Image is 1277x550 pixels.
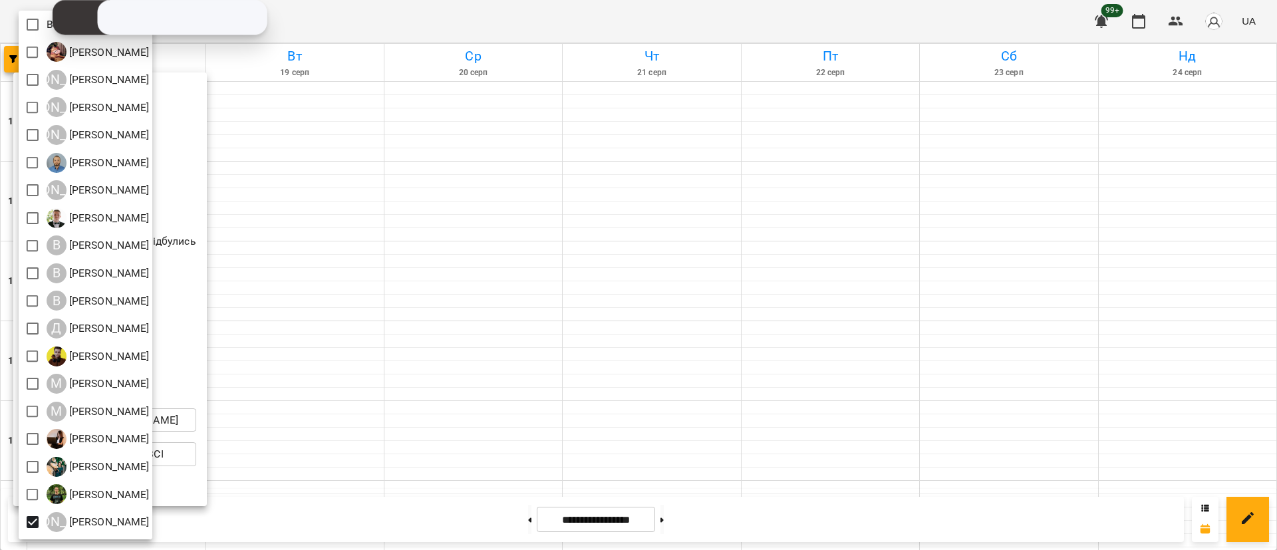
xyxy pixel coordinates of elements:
[67,100,150,116] p: [PERSON_NAME]
[67,459,150,475] p: [PERSON_NAME]
[47,235,150,255] a: В [PERSON_NAME]
[67,293,150,309] p: [PERSON_NAME]
[67,127,150,143] p: [PERSON_NAME]
[47,402,150,422] a: М [PERSON_NAME]
[47,402,67,422] div: М
[47,429,150,449] div: Надія Шрай
[67,348,150,364] p: [PERSON_NAME]
[47,457,150,477] a: О [PERSON_NAME]
[47,153,150,173] a: А [PERSON_NAME]
[47,319,150,339] div: Денис Замрій
[67,514,150,530] p: [PERSON_NAME]
[67,265,150,281] p: [PERSON_NAME]
[47,125,150,145] a: [PERSON_NAME] [PERSON_NAME]
[47,125,150,145] div: Анастасія Герус
[47,484,67,504] img: Р
[47,484,150,504] div: Роман Ованенко
[47,346,150,366] a: Д [PERSON_NAME]
[47,208,150,228] a: В [PERSON_NAME]
[67,45,150,61] p: [PERSON_NAME]
[47,97,150,117] a: [PERSON_NAME] [PERSON_NAME]
[47,208,67,228] img: В
[47,429,150,449] a: Н [PERSON_NAME]
[67,210,150,226] p: [PERSON_NAME]
[47,429,67,449] img: Н
[47,346,150,366] div: Денис Пущало
[47,319,67,339] div: Д
[47,235,150,255] div: Владислав Границький
[67,72,150,88] p: [PERSON_NAME]
[47,42,150,62] div: Ілля Петруша
[47,97,150,117] div: Аліна Москаленко
[47,291,150,311] a: В [PERSON_NAME]
[47,374,67,394] div: М
[47,512,150,532] a: [PERSON_NAME] [PERSON_NAME]
[47,153,150,173] div: Антон Костюк
[47,153,67,173] img: А
[47,97,67,117] div: [PERSON_NAME]
[47,484,150,504] a: Р [PERSON_NAME]
[67,431,150,447] p: [PERSON_NAME]
[47,263,150,283] div: Володимир Ярошинський
[47,42,67,62] img: І
[47,70,150,90] div: Альберт Волков
[47,208,150,228] div: Вадим Моргун
[47,125,67,145] div: [PERSON_NAME]
[47,180,67,200] div: [PERSON_NAME]
[47,291,67,311] div: В
[47,319,150,339] a: Д [PERSON_NAME]
[47,457,67,477] img: О
[47,263,67,283] div: В
[47,17,61,33] p: Всі
[47,180,150,200] a: [PERSON_NAME] [PERSON_NAME]
[47,70,150,90] a: [PERSON_NAME] [PERSON_NAME]
[47,235,67,255] div: В
[67,404,150,420] p: [PERSON_NAME]
[67,376,150,392] p: [PERSON_NAME]
[47,346,67,366] img: Д
[47,512,150,532] div: Юрій Шпак
[47,263,150,283] a: В [PERSON_NAME]
[47,180,150,200] div: Артем Кот
[47,291,150,311] div: Віталій Кадуха
[67,155,150,171] p: [PERSON_NAME]
[67,487,150,503] p: [PERSON_NAME]
[47,374,150,394] a: М [PERSON_NAME]
[47,374,150,394] div: Микита Пономарьов
[47,70,67,90] div: [PERSON_NAME]
[67,237,150,253] p: [PERSON_NAME]
[47,457,150,477] div: Ольга Мизюк
[67,182,150,198] p: [PERSON_NAME]
[47,512,67,532] div: [PERSON_NAME]
[67,321,150,337] p: [PERSON_NAME]
[47,42,150,62] a: І [PERSON_NAME]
